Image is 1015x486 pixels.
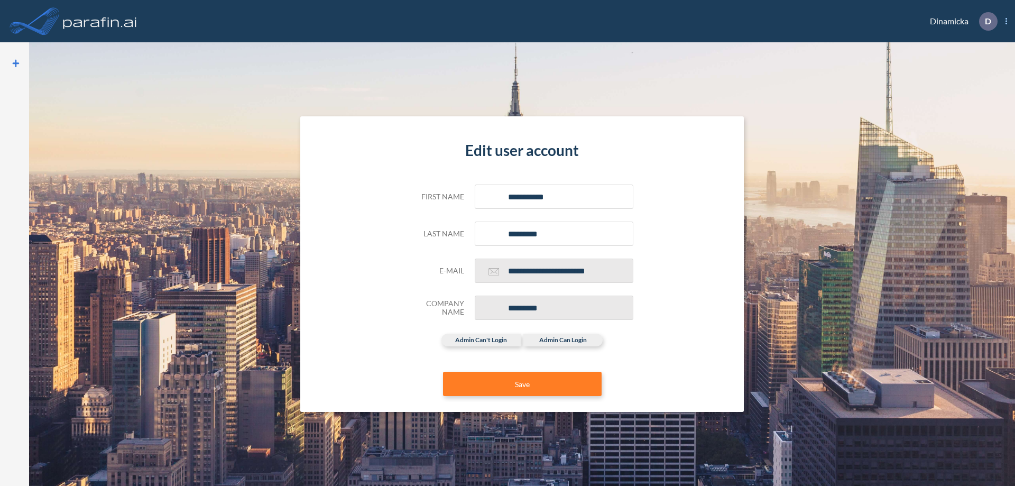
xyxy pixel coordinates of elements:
[411,142,633,160] h4: Edit user account
[61,11,139,32] img: logo
[443,372,602,396] button: Save
[985,16,991,26] p: D
[411,192,464,201] h5: First name
[914,12,1007,31] div: Dinamicka
[523,334,603,346] label: admin can login
[411,299,464,317] h5: Company Name
[411,267,464,276] h5: E-mail
[411,230,464,239] h5: Last name
[441,334,521,346] label: admin can't login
